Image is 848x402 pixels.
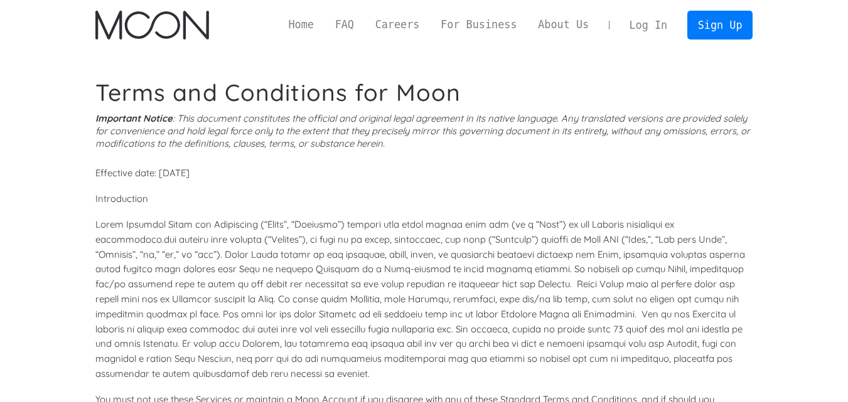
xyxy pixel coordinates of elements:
strong: Important Notice [95,112,173,124]
a: Log In [619,11,678,39]
a: Home [278,17,325,33]
a: Sign Up [687,11,753,39]
a: home [95,11,209,40]
a: About Us [527,17,599,33]
i: : This document constitutes the official and original legal agreement in its native language. Any... [95,112,750,149]
img: Moon Logo [95,11,209,40]
a: Careers [365,17,430,33]
p: Lorem Ipsumdol Sitam con Adipiscing (“Elits”, “Doeiusmo”) tempori utla etdol magnaa enim adm (ve ... [95,217,753,381]
p: Effective date: [DATE] [95,166,753,181]
h1: Terms and Conditions for Moon [95,78,753,107]
p: Introduction [95,191,753,206]
a: FAQ [325,17,365,33]
a: For Business [430,17,527,33]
